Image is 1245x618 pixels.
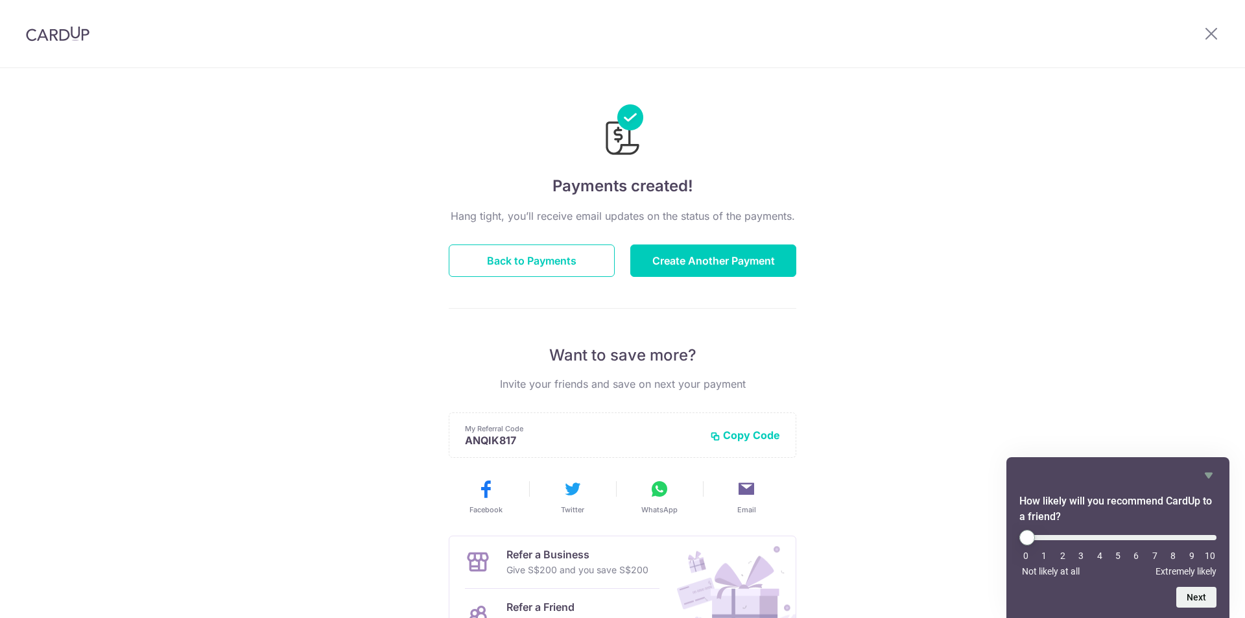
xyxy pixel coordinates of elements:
p: Refer a Friend [506,599,637,615]
p: Want to save more? [449,345,796,366]
li: 1 [1037,551,1050,561]
button: Copy Code [710,429,780,442]
li: 6 [1130,551,1143,561]
li: 4 [1093,551,1106,561]
div: How likely will you recommend CardUp to a friend? Select an option from 0 to 10, with 0 being Not... [1019,530,1216,576]
img: Payments [602,104,643,159]
li: 9 [1185,551,1198,561]
li: 8 [1167,551,1180,561]
p: Invite your friends and save on next your payment [449,376,796,392]
span: Twitter [561,505,584,515]
button: Back to Payments [449,244,615,277]
button: Twitter [534,479,611,515]
li: 10 [1203,551,1216,561]
h4: Payments created! [449,174,796,198]
button: Next question [1176,587,1216,608]
li: 3 [1074,551,1087,561]
span: Not likely at all [1022,566,1080,576]
button: Facebook [447,479,524,515]
p: Refer a Business [506,547,648,562]
img: CardUp [26,26,89,42]
p: My Referral Code [465,423,700,434]
span: Extremely likely [1156,566,1216,576]
button: Hide survey [1201,468,1216,483]
li: 0 [1019,551,1032,561]
button: WhatsApp [621,479,698,515]
p: ANQIK817 [465,434,700,447]
span: Facebook [469,505,503,515]
li: 5 [1111,551,1124,561]
button: Email [708,479,785,515]
p: Give S$200 and you save S$200 [506,562,648,578]
p: Hang tight, you’ll receive email updates on the status of the payments. [449,208,796,224]
li: 7 [1148,551,1161,561]
span: Email [737,505,756,515]
button: Create Another Payment [630,244,796,277]
h2: How likely will you recommend CardUp to a friend? Select an option from 0 to 10, with 0 being Not... [1019,493,1216,525]
span: WhatsApp [641,505,678,515]
div: How likely will you recommend CardUp to a friend? Select an option from 0 to 10, with 0 being Not... [1019,468,1216,608]
li: 2 [1056,551,1069,561]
